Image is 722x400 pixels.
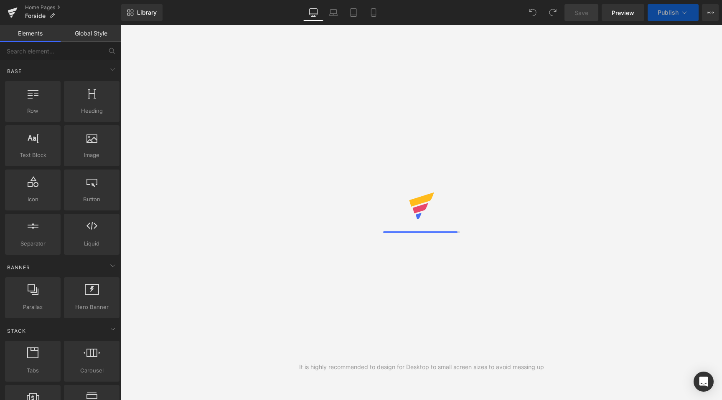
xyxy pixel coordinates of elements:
span: Liquid [66,239,117,248]
span: Tabs [8,366,58,375]
button: Undo [524,4,541,21]
span: Icon [8,195,58,204]
span: Save [575,8,588,17]
span: Separator [8,239,58,248]
a: Tablet [343,4,364,21]
span: Publish [658,9,679,16]
span: Heading [66,106,117,115]
span: Carousel [66,366,117,375]
span: Forside [25,13,46,19]
a: Mobile [364,4,384,21]
span: Base [6,67,23,75]
span: Row [8,106,58,115]
button: Publish [648,4,699,21]
span: Stack [6,327,27,335]
div: Open Intercom Messenger [694,372,714,392]
button: More [702,4,719,21]
span: Banner [6,263,31,271]
span: Preview [612,8,634,17]
a: New Library [121,4,163,21]
span: Text Block [8,151,58,159]
span: Image [66,151,117,159]
a: Global Style [61,25,121,42]
div: It is highly recommended to design for Desktop to small screen sizes to avoid messing up [299,362,544,372]
a: Desktop [303,4,323,21]
a: Preview [602,4,644,21]
a: Laptop [323,4,343,21]
span: Hero Banner [66,303,117,311]
span: Parallax [8,303,58,311]
span: Library [137,9,157,16]
a: Home Pages [25,4,121,11]
span: Button [66,195,117,204]
button: Redo [544,4,561,21]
